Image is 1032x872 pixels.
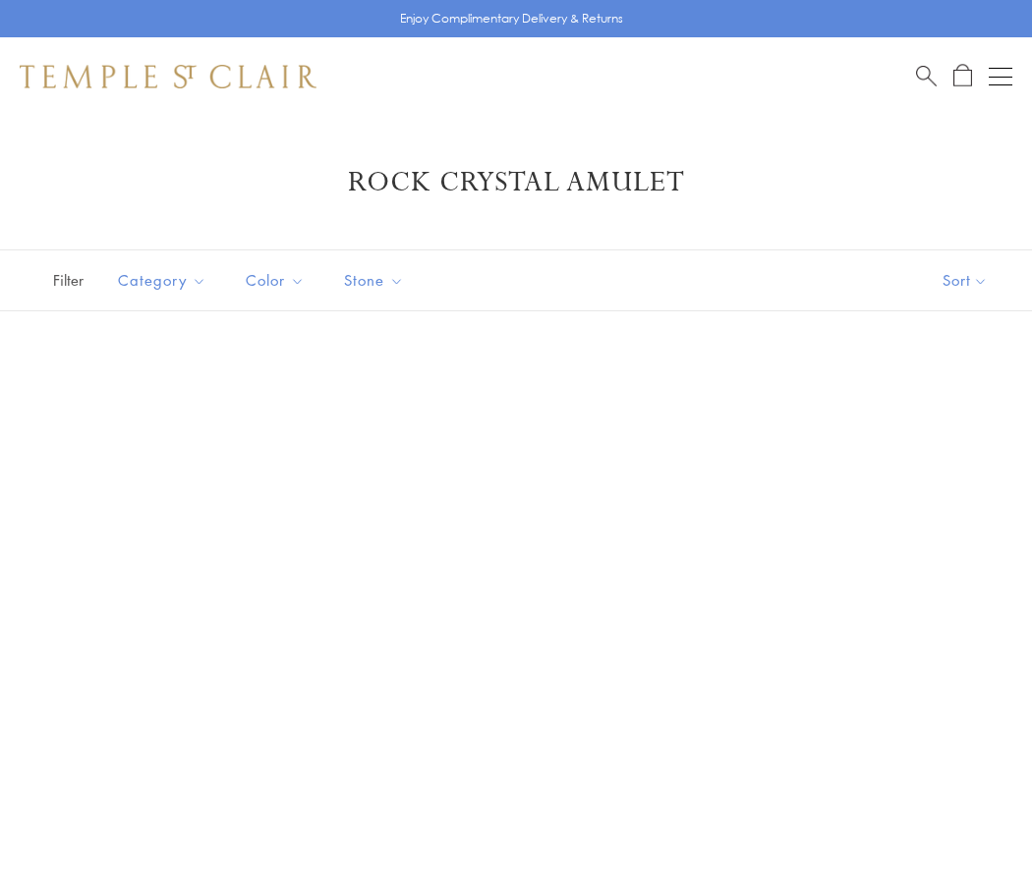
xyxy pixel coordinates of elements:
[49,165,983,200] h1: Rock Crystal Amulet
[334,268,419,293] span: Stone
[916,64,937,88] a: Search
[20,65,316,88] img: Temple St. Clair
[953,64,972,88] a: Open Shopping Bag
[108,268,221,293] span: Category
[103,258,221,302] button: Category
[989,65,1012,88] button: Open navigation
[329,258,419,302] button: Stone
[231,258,319,302] button: Color
[400,9,623,28] p: Enjoy Complimentary Delivery & Returns
[898,250,1032,310] button: Show sort by
[236,268,319,293] span: Color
